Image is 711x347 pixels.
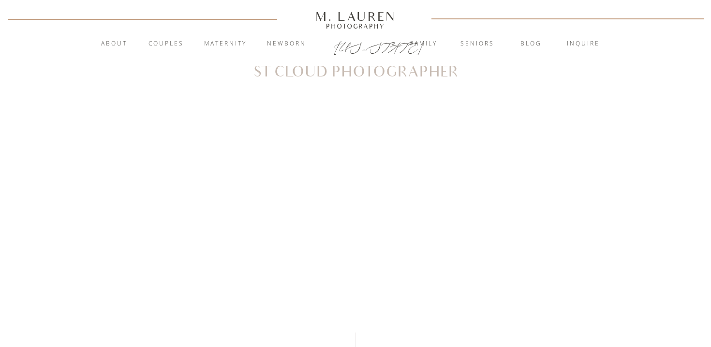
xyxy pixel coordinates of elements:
[311,24,400,29] a: Photography
[215,65,497,79] h1: St Cloud Photographer
[323,321,389,330] a: View Gallery
[140,39,192,49] a: Couples
[286,11,425,22] a: M. Lauren
[199,39,252,49] a: Maternity
[398,39,450,49] a: Family
[451,39,504,49] a: Seniors
[95,39,133,49] a: About
[334,40,378,51] a: [US_STATE]
[557,39,609,49] a: inquire
[505,39,557,49] a: blog
[260,39,312,49] a: Newborn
